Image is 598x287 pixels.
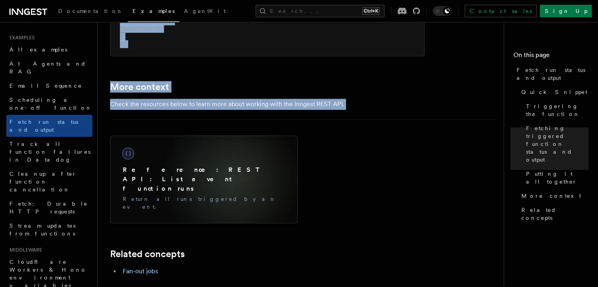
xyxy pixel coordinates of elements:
[9,61,86,75] span: AI Agents and RAG
[123,267,158,275] a: Fan-out jobs
[523,121,589,167] a: Fetching triggered function status and output
[58,8,123,14] span: Documentation
[6,197,92,219] a: Fetch: Durable HTTP requests
[120,33,123,39] span: }
[6,219,92,241] a: Stream updates from functions
[256,5,385,17] button: Search...Ctrl+K
[110,248,185,259] a: Related concepts
[526,102,589,118] span: Triggering the function
[6,115,92,137] a: Fetch run status and output
[9,171,77,193] span: Cleanup after function cancellation
[184,8,226,14] span: AgentKit
[9,141,90,163] span: Track all function failures in Datadog
[523,167,589,189] a: Putting it all together
[6,42,92,57] a: All examples
[523,99,589,121] a: Triggering the function
[116,142,291,217] a: Reference: REST API: List event function runsReturn all runs triggered by an event.
[9,201,88,215] span: Fetch: Durable HTTP requests
[6,57,92,79] a: AI Agents and RAG
[9,119,78,133] span: Fetch run status and output
[526,170,589,186] span: Putting it all together
[9,83,82,89] span: Email Sequence
[465,5,537,17] a: Contact sales
[362,7,380,15] kbd: Ctrl+K
[123,165,285,193] h3: Reference: REST API: List event function runs
[6,79,92,93] a: Email Sequence
[518,85,589,99] a: Quick Snippet
[513,63,589,85] a: Fetch run status and output
[120,18,172,24] span: processedItems: 98,
[6,93,92,115] a: Scheduling a one-off function
[128,2,179,22] a: Examples
[433,6,452,16] button: Toggle dark mode
[521,88,587,96] span: Quick Snippet
[123,195,285,211] p: Return all runs triggered by an event.
[6,247,42,253] span: Middleware
[517,66,589,82] span: Fetch run status and output
[6,167,92,197] a: Cleanup after function cancellation
[521,192,581,200] span: More context
[518,203,589,225] a: Related concepts
[6,35,35,41] span: Examples
[526,124,589,164] span: Fetching triggered function status and output
[540,5,592,17] a: Sign Up
[179,2,230,21] a: AgentKit
[513,50,589,63] h4: On this page
[120,26,161,31] span: failedItems: 2,
[9,97,92,111] span: Scheduling a one-off function
[9,46,67,53] span: All examples
[132,8,175,14] span: Examples
[521,206,589,222] span: Related concepts
[9,223,75,237] span: Stream updates from functions
[53,2,128,21] a: Documentation
[110,99,425,110] p: Check the resources below to learn more about working with the Inngest REST API.
[6,137,92,167] a: Track all function failures in Datadog
[518,189,589,203] a: More context
[110,81,169,92] a: More context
